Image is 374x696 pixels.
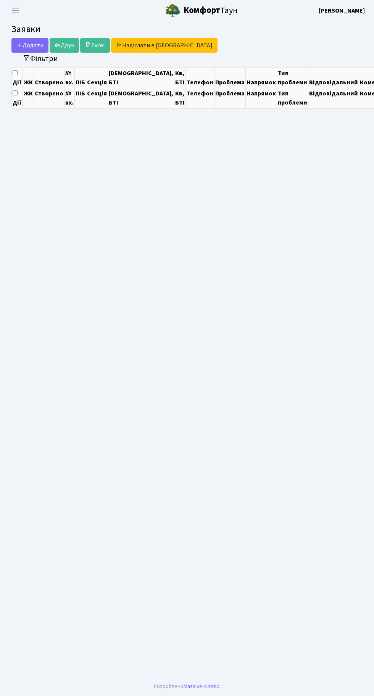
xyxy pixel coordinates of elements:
[11,23,40,36] span: Заявки
[246,68,277,88] th: Напрямок
[184,682,219,690] a: Massive Kinetic
[12,68,23,88] th: Дії
[86,68,108,88] th: Секція
[64,68,75,88] th: № вх.
[86,88,108,108] th: Секція
[75,68,86,88] th: ПІБ
[34,88,64,108] th: Створено
[319,6,365,15] a: [PERSON_NAME]
[174,88,186,108] th: Кв, БТІ
[34,68,64,88] th: Створено
[11,38,48,53] a: Додати
[111,38,218,53] a: Надіслати в [GEOGRAPHIC_DATA]
[80,38,110,53] a: Excel
[75,88,86,108] th: ПІБ
[12,88,23,108] th: Дії
[277,88,308,108] th: Тип проблеми
[214,68,246,88] th: Проблема
[6,4,25,17] button: Переключити навігацію
[186,68,214,88] th: Телефон
[23,68,34,88] th: ЖК
[64,88,75,108] th: № вх.
[277,68,308,88] th: Тип проблеми
[174,68,186,88] th: Кв, БТІ
[246,88,277,108] th: Напрямок
[308,88,359,108] th: Відповідальний
[108,68,174,88] th: [DEMOGRAPHIC_DATA], БТІ
[18,53,63,64] button: Переключити фільтри
[214,88,246,108] th: Проблема
[186,88,214,108] th: Телефон
[50,38,79,53] a: Друк
[184,4,220,16] b: Комфорт
[184,4,238,17] span: Таун
[108,88,174,108] th: [DEMOGRAPHIC_DATA], БТІ
[165,3,181,18] img: logo.png
[308,68,359,88] th: Відповідальний
[16,41,44,50] span: Додати
[154,682,220,691] div: Розроблено .
[23,88,34,108] th: ЖК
